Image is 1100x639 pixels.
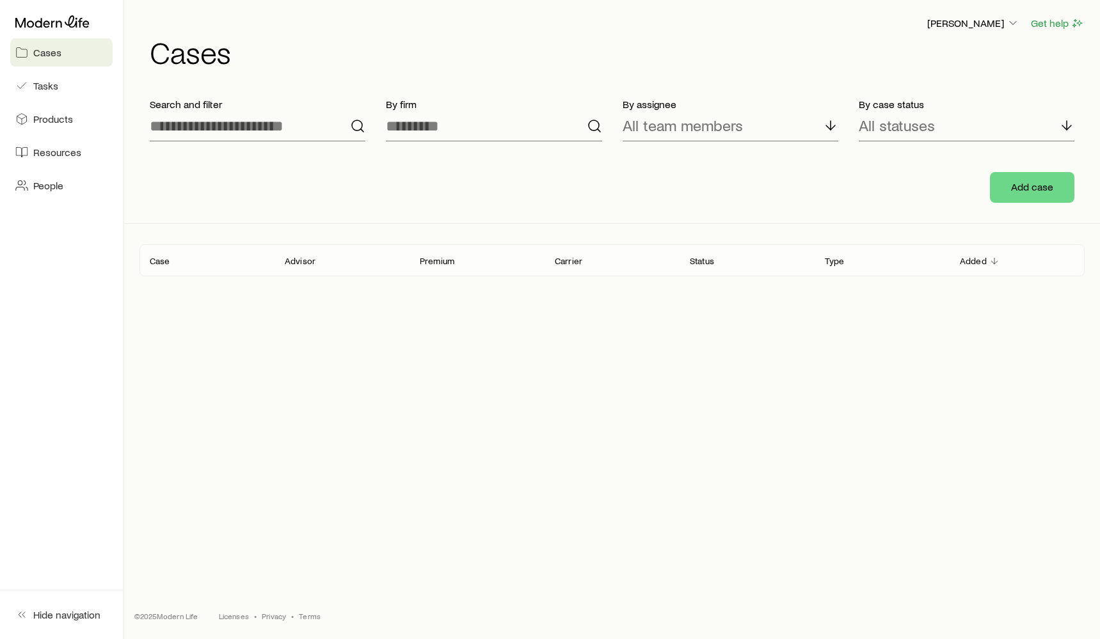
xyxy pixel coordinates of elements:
[10,171,113,200] a: People
[859,116,935,134] p: All statuses
[33,179,63,192] span: People
[859,98,1074,111] p: By case status
[690,256,714,266] p: Status
[291,611,294,621] span: •
[927,16,1020,31] button: [PERSON_NAME]
[960,256,987,266] p: Added
[33,113,73,125] span: Products
[10,72,113,100] a: Tasks
[10,138,113,166] a: Resources
[150,36,1085,67] h1: Cases
[254,611,257,621] span: •
[623,98,838,111] p: By assignee
[623,116,743,134] p: All team members
[33,79,58,92] span: Tasks
[134,611,198,621] p: © 2025 Modern Life
[825,256,845,266] p: Type
[33,146,81,159] span: Resources
[10,601,113,629] button: Hide navigation
[139,244,1085,276] div: Client cases
[10,38,113,67] a: Cases
[555,256,582,266] p: Carrier
[219,611,249,621] a: Licenses
[10,105,113,133] a: Products
[262,611,286,621] a: Privacy
[386,98,602,111] p: By firm
[420,256,454,266] p: Premium
[33,46,61,59] span: Cases
[927,17,1019,29] p: [PERSON_NAME]
[33,608,100,621] span: Hide navigation
[990,172,1074,203] button: Add case
[150,256,170,266] p: Case
[299,611,321,621] a: Terms
[285,256,315,266] p: Advisor
[150,98,365,111] p: Search and filter
[1030,16,1085,31] button: Get help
